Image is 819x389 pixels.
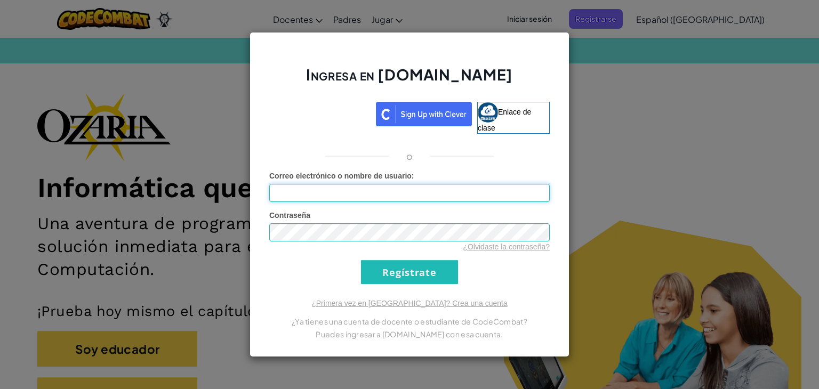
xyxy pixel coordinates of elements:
[316,329,503,339] font: Puedes ingresar a [DOMAIN_NAME] con esa cuenta.
[478,102,498,123] img: classlink-logo-small.png
[478,108,531,132] font: Enlace de clase
[406,150,413,162] font: o
[463,242,550,251] a: ¿Olvidaste la contraseña?
[269,172,412,180] font: Correo electrónico o nombre de usuario
[412,172,414,180] font: :
[311,299,508,307] a: ¿Primera vez en [GEOGRAPHIC_DATA]? Crea una cuenta
[376,102,472,126] img: clever_sso_button@2x.png
[269,211,310,220] font: Contraseña
[306,65,512,84] font: Ingresa en [DOMAIN_NAME]
[361,260,458,284] input: Regístrate
[292,317,527,326] font: ¿Ya tienes una cuenta de docente o estudiante de CodeCombat?
[264,101,376,124] iframe: Botón de acceso con Google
